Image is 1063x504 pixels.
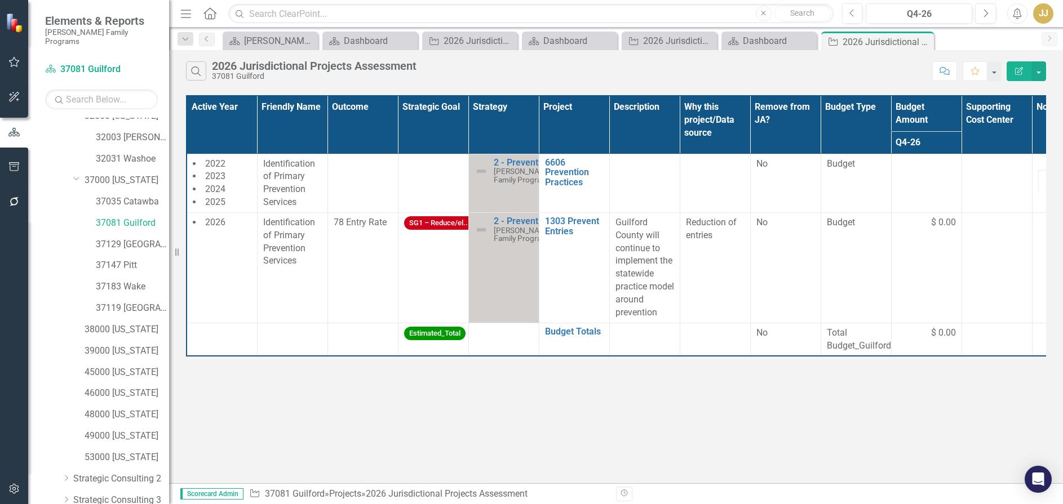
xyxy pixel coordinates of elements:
a: 32003 [PERSON_NAME] [96,131,169,144]
div: 2026 Jurisdictional Projects Assessment [843,35,931,49]
td: Double-Click to Edit [187,154,257,212]
span: SG1 – Reduce/el...ion [404,216,485,230]
a: 38000 [US_STATE] [85,323,169,336]
td: Double-Click to Edit [609,154,680,212]
td: Double-Click to Edit [680,154,750,212]
a: Dashboard [724,34,814,48]
span: Budget [827,216,885,229]
span: Identification of Primary Prevention Services [263,217,315,266]
td: Double-Click to Edit [821,212,891,323]
small: [PERSON_NAME] Family Programs [45,28,158,46]
span: Search [790,8,814,17]
div: 37081 Guilford [212,72,417,81]
span: No [756,158,768,169]
span: Scorecard Admin [180,488,243,499]
span: 78 Entry Rate [334,217,387,228]
p: Reduction of entries [686,216,745,242]
div: Dashboard [543,34,614,48]
span: Elements & Reports [45,14,158,28]
a: 48000 [US_STATE] [85,408,169,421]
a: 6606 Prevention Practices [545,158,604,188]
img: Not Defined [475,223,488,237]
a: 2 - Prevention [494,158,553,168]
td: Double-Click to Edit [962,154,1032,212]
div: 2026 Jurisdictional Projects Assessment [212,60,417,72]
div: » » [249,488,608,501]
td: Double-Click to Edit [257,154,327,212]
span: 2025 [205,197,225,207]
a: 2026 Jurisdictional Projects Assessment [425,34,515,48]
td: Double-Click to Edit [962,212,1032,323]
span: 2023 [205,171,225,181]
a: 46000 [US_STATE] [85,387,169,400]
a: Dashboard [325,34,415,48]
td: Double-Click to Edit [327,212,398,323]
div: 2026 Jurisdictional Projects Assessment [444,34,515,48]
td: Double-Click to Edit [327,323,398,356]
span: Estimated_Total [404,327,466,341]
td: Double-Click to Edit Right Click for Context Menu [468,154,539,212]
td: Double-Click to Edit [750,154,821,212]
input: Search Below... [45,90,158,109]
span: 2026 [205,217,225,228]
div: 2026 Jurisdictional Projects Assessment [643,34,714,48]
span: Budget [827,158,885,171]
td: Double-Click to Edit [398,323,468,356]
div: [PERSON_NAME] Overview [244,34,315,48]
a: 37081 Guilford [265,488,325,499]
a: Budget Totals [545,327,604,337]
div: Dashboard [344,34,415,48]
td: Double-Click to Edit [962,323,1032,356]
td: Double-Click to Edit [891,212,962,323]
a: 37183 Wake [96,280,169,293]
a: Projects [329,488,361,499]
td: Double-Click to Edit [609,212,680,323]
a: 37081 Guilford [96,217,169,230]
td: Double-Click to Edit Right Click for Context Menu [539,212,609,323]
td: Double-Click to Edit [257,212,327,323]
a: 37035 Catawba [96,195,169,208]
td: Double-Click to Edit [187,323,257,356]
td: Double-Click to Edit [891,154,962,212]
span: 2022 [205,158,225,169]
span: [PERSON_NAME] Family Programs [494,226,553,243]
a: 37119 [GEOGRAPHIC_DATA] [96,302,169,315]
span: [PERSON_NAME] Family Programs [494,167,553,184]
td: Double-Click to Edit [398,212,468,323]
a: 45000 [US_STATE] [85,366,169,379]
a: 2026 Jurisdictional Projects Assessment [624,34,714,48]
p: Guilford County will continue to implement the statewide practice model around prevention [615,216,674,319]
a: 37147 Pitt [96,259,169,272]
td: Double-Click to Edit [750,212,821,323]
td: Double-Click to Edit [327,154,398,212]
td: Double-Click to Edit [750,323,821,356]
a: [PERSON_NAME] Overview [225,34,315,48]
a: 2 - Prevention [494,216,553,226]
a: 37000 [US_STATE] [85,174,169,187]
button: Search [774,6,831,21]
a: 32031 Washoe [96,153,169,166]
div: JJ [1033,3,1053,24]
td: Double-Click to Edit [680,323,750,356]
a: 1303 Prevent Entries [545,216,604,236]
a: Dashboard [525,34,614,48]
a: 49000 [US_STATE] [85,430,169,443]
div: Dashboard [743,34,814,48]
td: Double-Click to Edit [187,212,257,323]
td: Double-Click to Edit [609,323,680,356]
button: Q4-26 [866,3,972,24]
div: Q4-26 [870,7,968,21]
td: Double-Click to Edit Right Click for Context Menu [468,212,539,323]
td: Double-Click to Edit [821,154,891,212]
a: 37081 Guilford [45,63,158,76]
span: $ 0.00 [931,216,956,229]
a: 37129 [GEOGRAPHIC_DATA] [96,238,169,251]
span: $ 0.00 [931,327,956,340]
span: Total Budget_Guilford [827,327,885,353]
input: Search ClearPoint... [228,4,833,24]
td: Double-Click to Edit Right Click for Context Menu [539,154,609,212]
td: Double-Click to Edit Right Click for Context Menu [539,323,609,356]
a: 53000 [US_STATE] [85,451,169,464]
td: Double-Click to Edit [680,212,750,323]
td: Double-Click to Edit [257,323,327,356]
